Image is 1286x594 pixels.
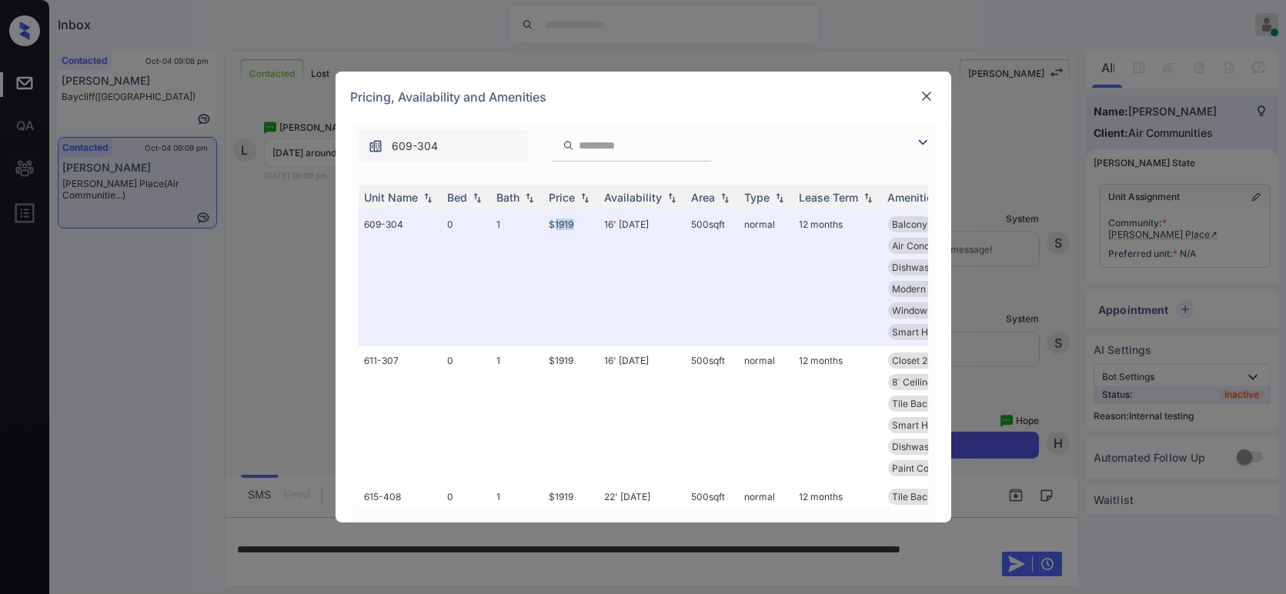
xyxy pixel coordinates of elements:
td: 611-307 [359,346,442,482]
td: 0 [442,210,491,346]
td: 609-304 [359,210,442,346]
span: Balcony [893,219,928,230]
span: Dishwasher [893,441,944,452]
img: sorting [577,192,593,203]
td: 12 months [793,210,882,346]
div: Area [692,191,716,204]
div: Unit Name [365,191,419,204]
img: sorting [522,192,537,203]
span: 609-304 [392,138,439,155]
div: Lease Term [800,191,859,204]
td: 1 [491,210,543,346]
img: sorting [772,192,787,203]
td: 16' [DATE] [599,210,686,346]
div: Price [549,191,576,204]
span: Closet 2014 [893,355,944,366]
img: icon-zuma [914,133,932,152]
td: 1 [491,346,543,482]
td: $1919 [543,346,599,482]
td: normal [739,346,793,482]
img: sorting [664,192,680,203]
img: icon-zuma [368,138,383,154]
td: 0 [442,346,491,482]
div: Pricing, Availability and Amenities [336,72,951,122]
span: 8` Ceilings [893,376,938,388]
img: sorting [420,192,436,203]
td: 16' [DATE] [599,346,686,482]
span: Modern Cabinetr... [893,283,973,295]
img: sorting [469,192,485,203]
div: Type [745,191,770,204]
span: Smart Home Door... [893,326,978,338]
div: Amenities [888,191,940,204]
img: sorting [717,192,733,203]
td: 500 sqft [686,346,739,482]
img: sorting [860,192,876,203]
img: icon-zuma [563,138,574,152]
td: normal [739,210,793,346]
img: close [919,88,934,104]
span: Paint Color Cha... [893,462,968,474]
span: Window Covering... [893,305,977,316]
span: Smart Home Ther... [893,419,977,431]
div: Bed [448,191,468,204]
div: Bath [497,191,520,204]
span: Tile Backsplash [893,491,961,502]
span: Dishwasher [893,262,944,273]
span: Tile Backsplash [893,398,961,409]
div: Availability [605,191,663,204]
span: Air Conditionin... [893,240,964,252]
td: 500 sqft [686,210,739,346]
td: $1919 [543,210,599,346]
td: 12 months [793,346,882,482]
